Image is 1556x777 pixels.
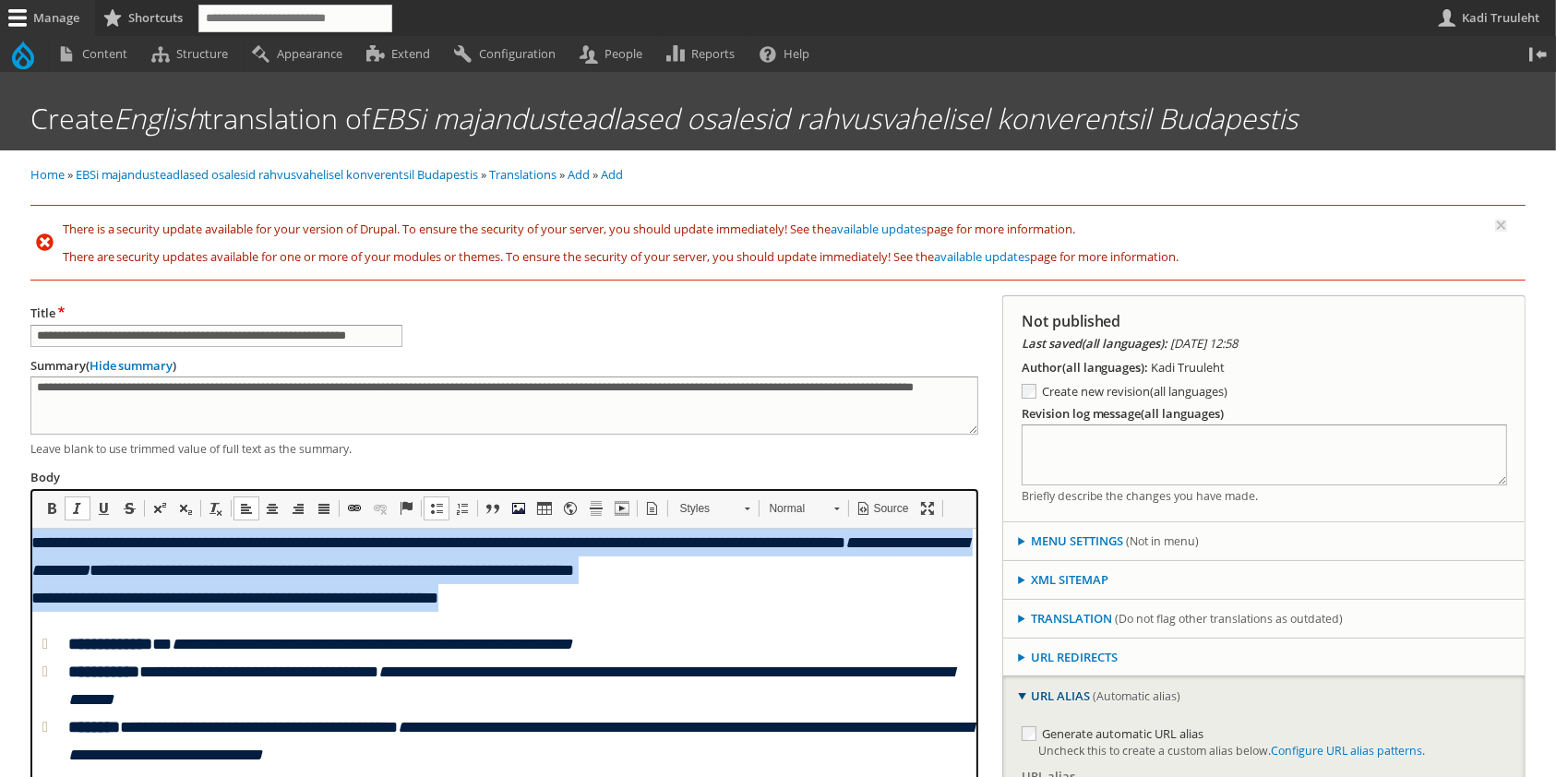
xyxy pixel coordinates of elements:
[640,496,665,520] a: Templates
[30,102,1299,136] h1: Create translation of
[760,496,849,521] a: Normal
[1495,220,1508,233] a: ×
[506,496,532,520] a: Insert images using Imce File Manager
[851,496,915,520] a: Source
[233,496,259,520] a: Align Left
[358,36,446,72] a: Extend
[30,468,60,486] label: Body
[285,496,311,520] a: Align Right
[30,356,177,375] label: Summary
[1126,533,1199,549] span: (Not in menu)
[1003,562,1525,599] summary: XML Sitemap
[63,247,1508,266] li: There are security updates available for one or more of your modules or themes. To ensure the sec...
[244,36,358,72] a: Appearance
[86,357,177,374] span: ( )
[1022,312,1507,330] div: Not published
[557,496,583,520] a: IFrame
[671,496,736,520] span: Styles
[1031,571,1108,588] span: XML Sitemap
[49,36,143,72] a: Content
[583,496,609,520] a: Insert Horizontal Line
[1022,487,1507,506] div: Briefly describe the changes you have made.
[1042,383,1227,400] label: Create new revision
[446,36,571,72] a: Configuration
[311,496,337,520] a: Justify
[490,166,557,183] a: Translations
[609,496,635,520] a: Video Embed
[935,248,1031,265] a: available updates
[1003,677,1525,714] summary: URL alias (Automatic alias)
[30,205,1526,281] div: Error message
[90,358,174,373] button: Summary()
[1062,359,1145,376] span: (all languages)
[1271,743,1425,759] a: Configure URL alias patterns.
[760,496,825,520] span: Normal
[116,496,142,520] a: Strikethrough
[532,496,557,520] a: Table
[65,496,90,520] a: Italic (Ctrl+I)
[1003,601,1525,638] summary: Translation (Do not flag other translations as outdated)
[173,496,198,520] a: Subscript
[1093,688,1180,704] span: (Automatic alias)
[569,166,591,183] a: Add
[30,440,979,459] div: Leave blank to use trimmed value of full text as the summary.
[203,496,229,520] a: Remove Format
[90,496,116,520] a: Underline (Ctrl+U)
[259,496,285,520] a: Center
[1022,358,1507,379] div: Kadi Truuleht
[571,36,658,72] a: People
[1031,532,1123,549] span: Menu settings
[480,496,506,520] a: Block Quote
[1042,725,1203,742] label: Generate automatic URL alias
[602,166,624,183] a: Add
[1150,383,1227,400] span: (all languages)
[1022,404,1225,423] label: Revision log message
[1031,649,1118,665] span: URL redirects
[1520,36,1556,72] button: Vertical orientation
[1142,405,1225,422] span: (all languages)
[371,99,1299,137] em: EBSi majandusteadlased osalesid rahvusvahelisel konverentsil Budapestis
[147,496,173,520] a: Superscript
[63,220,1508,238] li: There is a security update available for your version of Drupal. To ensure the security of your s...
[871,501,909,517] span: Source
[832,221,928,237] a: available updates
[30,304,69,322] label: Title
[341,496,367,520] a: Link (Ctrl+K)
[39,496,65,520] a: Bold (Ctrl+B)
[1115,611,1343,627] span: (Do not flag other translations as outdated)
[1082,335,1165,352] span: (all languages)
[449,496,475,520] a: Insert/Remove Numbered List
[1003,640,1525,676] summary: URL redirects
[143,36,244,72] a: Structure
[30,166,65,183] a: Home
[367,496,393,520] a: Unlink
[915,496,940,520] a: Maximize
[424,496,449,520] a: Insert/Remove Bulleted List
[114,99,204,137] em: English
[393,496,419,520] a: Anchor
[670,496,760,521] a: Styles
[751,36,826,72] a: Help
[76,166,479,183] a: EBSi majandusteadlased osalesid rahvusvahelisel konverentsil Budapestis
[1022,334,1168,353] label: Last saved
[1031,610,1112,627] span: Translation
[1031,687,1090,704] span: URL alias
[1038,744,1507,759] div: Uncheck this to create a custom alias below.
[1003,523,1525,560] summary: Menu settings (Not in menu)
[659,36,751,72] a: Reports
[1022,358,1149,377] label: Author
[1022,334,1507,355] div: [DATE] 12:58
